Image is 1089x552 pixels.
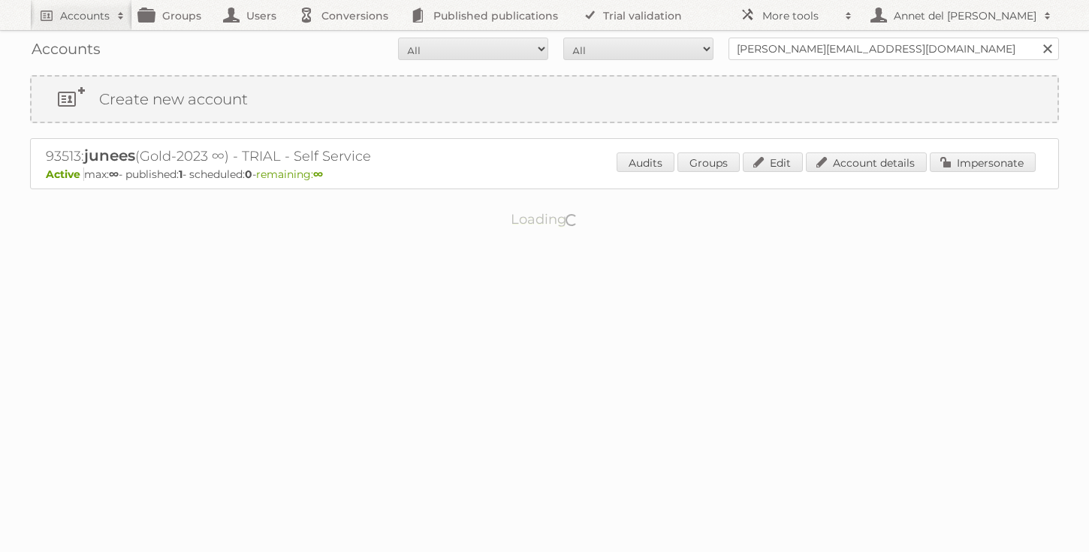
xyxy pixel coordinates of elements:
h2: Accounts [60,8,110,23]
h2: 93513: (Gold-2023 ∞) - TRIAL - Self Service [46,146,572,166]
strong: 0 [245,167,252,181]
h2: Annet del [PERSON_NAME] [890,8,1036,23]
a: Impersonate [930,152,1036,172]
a: Account details [806,152,927,172]
p: Loading [463,204,626,234]
a: Audits [617,152,674,172]
p: max: - published: - scheduled: - [46,167,1043,181]
a: Edit [743,152,803,172]
strong: 1 [179,167,183,181]
h2: More tools [762,8,837,23]
a: Create new account [32,77,1057,122]
span: Active [46,167,84,181]
span: remaining: [256,167,323,181]
span: junees [84,146,135,164]
strong: ∞ [109,167,119,181]
a: Groups [677,152,740,172]
strong: ∞ [313,167,323,181]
